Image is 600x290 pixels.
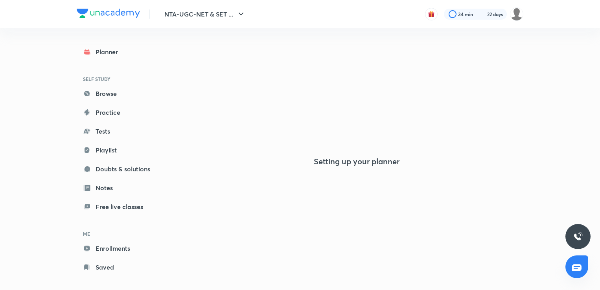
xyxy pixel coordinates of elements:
[314,157,399,166] h4: Setting up your planner
[510,7,523,21] img: Atia khan
[573,232,583,241] img: ttu
[77,9,140,18] img: Company Logo
[77,123,168,139] a: Tests
[428,11,435,18] img: avatar
[425,8,438,20] button: avatar
[160,6,250,22] button: NTA-UGC-NET & SET ...
[77,86,168,101] a: Browse
[77,180,168,196] a: Notes
[77,142,168,158] a: Playlist
[77,72,168,86] h6: SELF STUDY
[77,240,168,256] a: Enrollments
[77,9,140,20] a: Company Logo
[77,199,168,215] a: Free live classes
[77,259,168,275] a: Saved
[77,227,168,240] h6: ME
[77,161,168,177] a: Doubts & solutions
[77,44,168,60] a: Planner
[478,10,486,18] img: streak
[77,105,168,120] a: Practice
